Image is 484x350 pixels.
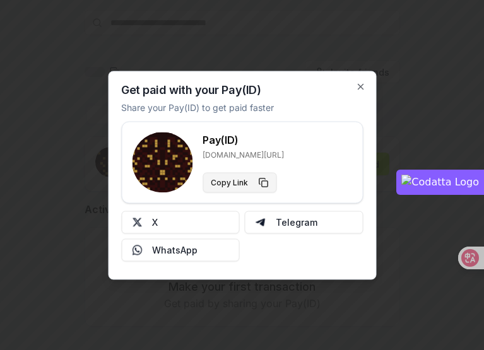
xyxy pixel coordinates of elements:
img: Telegram [256,217,266,227]
button: WhatsApp [121,238,240,261]
button: X [121,211,240,233]
h3: Pay(ID) [203,132,284,147]
h2: Get paid with your Pay(ID) [121,84,261,95]
img: Whatsapp [132,245,142,255]
button: Copy Link [203,172,276,192]
button: Telegram [245,211,363,233]
p: Share your Pay(ID) to get paid faster [121,100,274,114]
p: [DOMAIN_NAME][URL] [203,149,284,160]
img: X [132,217,142,227]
